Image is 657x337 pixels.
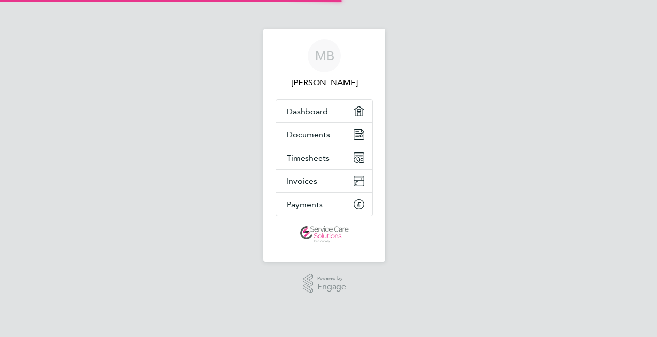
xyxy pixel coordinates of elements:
span: Powered by [317,274,346,283]
span: Invoices [287,176,317,186]
img: servicecare-logo-retina.png [300,226,349,243]
span: Documents [287,130,330,140]
span: Payments [287,200,323,209]
a: Go to home page [276,226,373,243]
span: Dashboard [287,106,328,116]
nav: Main navigation [263,29,385,262]
a: Invoices [276,170,372,192]
span: Timesheets [287,153,330,163]
a: MB[PERSON_NAME] [276,39,373,89]
a: Timesheets [276,146,372,169]
span: MB [315,49,334,63]
span: Mohammed Bham [276,76,373,89]
a: Dashboard [276,100,372,122]
span: Engage [317,283,346,292]
a: Payments [276,193,372,216]
a: Powered byEngage [303,274,347,294]
a: Documents [276,123,372,146]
